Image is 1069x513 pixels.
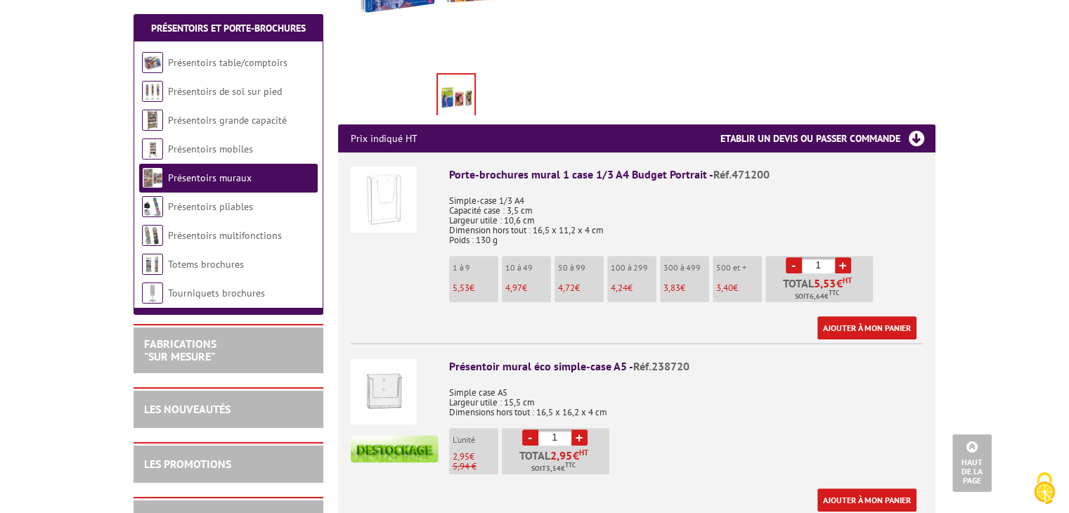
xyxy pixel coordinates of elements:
[611,263,656,273] p: 100 à 299
[720,124,935,152] h3: Etablir un devis ou passer commande
[351,124,417,152] p: Prix indiqué HT
[829,289,839,297] sup: TTC
[142,167,163,188] img: Présentoirs muraux
[453,435,498,445] p: L'unité
[713,167,770,181] span: Réf.471200
[168,258,244,271] a: Totems brochures
[142,52,163,73] img: Présentoirs table/comptoirs
[810,291,824,302] span: 6,64
[836,278,843,289] span: €
[716,282,733,294] span: 3,40
[663,263,709,273] p: 300 à 499
[814,278,836,289] span: 5,53
[573,450,579,461] span: €
[142,225,163,246] img: Présentoirs multifonctions
[351,358,417,424] img: Présentoir mural éco simple-case A5
[168,85,282,98] a: Présentoirs de sol sur pied
[168,200,253,213] a: Présentoirs pliables
[449,378,923,417] p: Simple case A5 Largeur utile : 15,5 cm Dimensions hors tout : 16,5 x 16,2 x 4 cm
[558,263,604,273] p: 50 à 99
[351,435,439,462] img: destockage
[558,282,575,294] span: 4,72
[168,114,287,126] a: Présentoirs grande capacité
[817,316,916,339] a: Ajouter à mon panier
[449,186,923,245] p: Simple-case 1/3 A4 Capacité case : 3,5 cm Largeur utile : 10,6 cm Dimension hors tout : 16,5 x 11...
[546,463,561,474] span: 3,54
[144,457,231,471] a: LES PROMOTIONS
[550,450,573,461] span: 2,95
[144,402,231,416] a: LES NOUVEAUTÉS
[1020,465,1069,513] button: Cookies (fenêtre modale)
[952,434,992,492] a: Haut de la page
[558,283,604,293] p: €
[168,171,252,184] a: Présentoirs muraux
[716,283,762,293] p: €
[817,488,916,512] a: Ajouter à mon panier
[142,138,163,160] img: Présentoirs mobiles
[453,263,498,273] p: 1 à 9
[449,167,923,183] div: Porte-brochures mural 1 case 1/3 A4 Budget Portrait -
[142,196,163,217] img: Présentoirs pliables
[769,278,873,302] p: Total
[142,81,163,102] img: Présentoirs de sol sur pied
[505,283,551,293] p: €
[1027,471,1062,506] img: Cookies (fenêtre modale)
[505,282,522,294] span: 4,97
[144,337,216,363] a: FABRICATIONS"Sur Mesure"
[633,359,689,373] span: Réf.238720
[565,461,576,469] sup: TTC
[786,257,802,273] a: -
[453,283,498,293] p: €
[351,167,417,233] img: Porte-brochures mural 1 case 1/3 A4 Budget Portrait
[505,450,609,474] p: Total
[663,282,680,294] span: 3,83
[716,263,762,273] p: 500 et +
[151,22,306,34] a: Présentoirs et Porte-brochures
[571,429,588,446] a: +
[522,429,538,446] a: -
[611,283,656,293] p: €
[142,110,163,131] img: Présentoirs grande capacité
[579,448,588,457] sup: HT
[142,283,163,304] img: Tourniquets brochures
[795,291,839,302] span: Soit €
[663,283,709,293] p: €
[611,282,628,294] span: 4,24
[835,257,851,273] a: +
[142,254,163,275] img: Totems brochures
[843,275,852,285] sup: HT
[168,287,265,299] a: Tourniquets brochures
[453,462,498,472] p: 5,94 €
[453,282,469,294] span: 5,53
[505,263,551,273] p: 10 à 49
[438,74,474,118] img: 471000_471200_238720_porte-brochures_muraux.jpg
[453,452,498,462] p: €
[168,229,282,242] a: Présentoirs multifonctions
[168,56,287,69] a: Présentoirs table/comptoirs
[531,463,576,474] span: Soit €
[449,358,923,375] div: Présentoir mural éco simple-case A5 -
[168,143,253,155] a: Présentoirs mobiles
[453,450,469,462] span: 2,95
